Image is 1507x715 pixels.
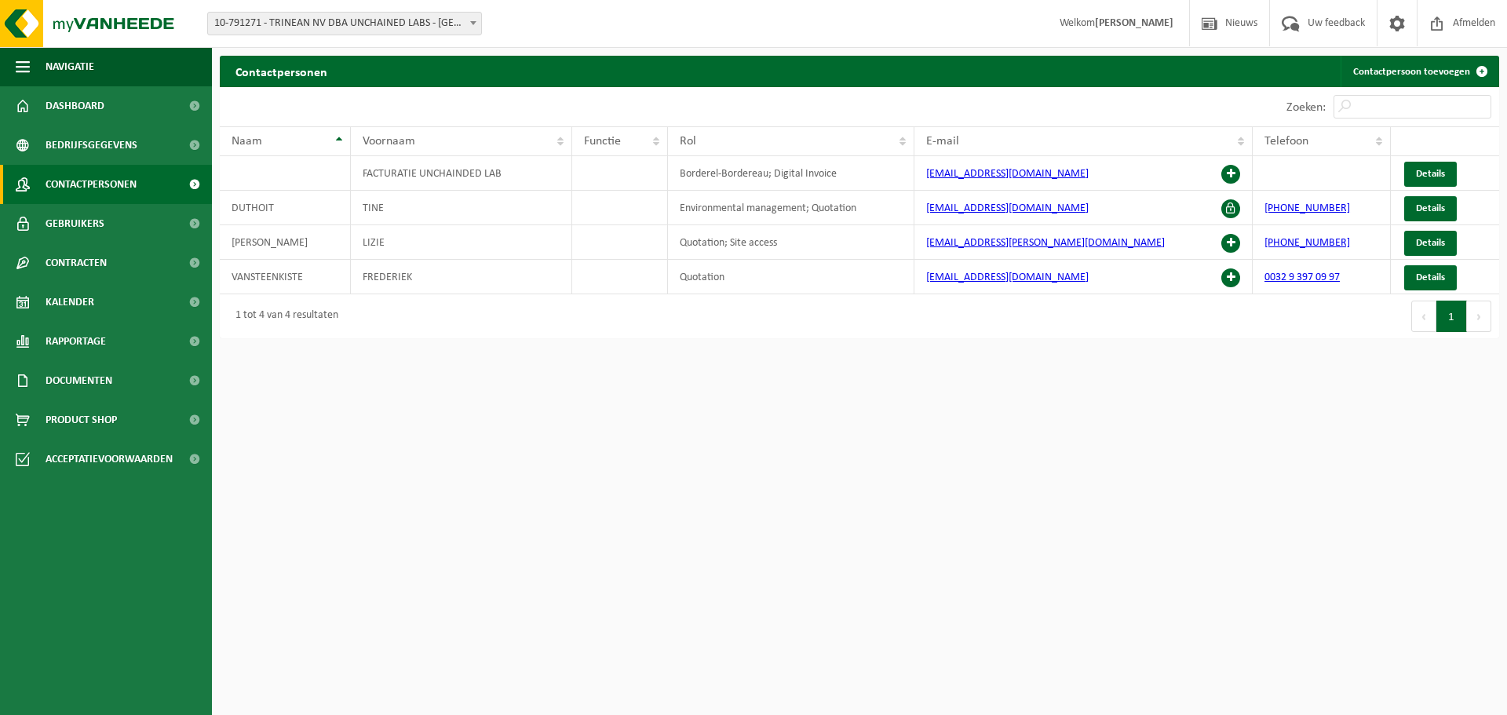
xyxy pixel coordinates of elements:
[351,260,572,294] td: FREDERIEK
[926,168,1089,180] a: [EMAIL_ADDRESS][DOMAIN_NAME]
[1416,272,1445,283] span: Details
[351,156,572,191] td: FACTURATIE UNCHAINDED LAB
[668,156,915,191] td: Borderel-Bordereau; Digital Invoice
[207,12,482,35] span: 10-791271 - TRINEAN NV DBA UNCHAINED LABS - GENT
[46,204,104,243] span: Gebruikers
[1411,301,1436,332] button: Previous
[926,135,959,148] span: E-mail
[46,86,104,126] span: Dashboard
[668,225,915,260] td: Quotation; Site access
[1416,203,1445,213] span: Details
[46,400,117,440] span: Product Shop
[46,361,112,400] span: Documenten
[363,135,415,148] span: Voornaam
[228,302,338,330] div: 1 tot 4 van 4 resultaten
[220,225,351,260] td: [PERSON_NAME]
[1286,101,1326,114] label: Zoeken:
[46,322,106,361] span: Rapportage
[1264,272,1340,283] a: 0032 9 397 09 97
[46,283,94,322] span: Kalender
[46,165,137,204] span: Contactpersonen
[46,126,137,165] span: Bedrijfsgegevens
[680,135,696,148] span: Rol
[926,272,1089,283] a: [EMAIL_ADDRESS][DOMAIN_NAME]
[1264,237,1350,249] a: [PHONE_NUMBER]
[668,191,915,225] td: Environmental management; Quotation
[1264,202,1350,214] a: [PHONE_NUMBER]
[351,191,572,225] td: TINE
[1404,231,1457,256] a: Details
[926,237,1165,249] a: [EMAIL_ADDRESS][PERSON_NAME][DOMAIN_NAME]
[351,225,572,260] td: LIZIE
[208,13,481,35] span: 10-791271 - TRINEAN NV DBA UNCHAINED LABS - GENT
[668,260,915,294] td: Quotation
[1341,56,1498,87] a: Contactpersoon toevoegen
[1436,301,1467,332] button: 1
[46,243,107,283] span: Contracten
[1404,162,1457,187] a: Details
[1404,265,1457,290] a: Details
[232,135,262,148] span: Naam
[220,56,343,86] h2: Contactpersonen
[1416,169,1445,179] span: Details
[1095,17,1173,29] strong: [PERSON_NAME]
[46,47,94,86] span: Navigatie
[220,260,351,294] td: VANSTEENKISTE
[584,135,621,148] span: Functie
[1416,238,1445,248] span: Details
[1404,196,1457,221] a: Details
[46,440,173,479] span: Acceptatievoorwaarden
[1467,301,1491,332] button: Next
[220,191,351,225] td: DUTHOIT
[926,202,1089,214] a: [EMAIL_ADDRESS][DOMAIN_NAME]
[1264,135,1308,148] span: Telefoon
